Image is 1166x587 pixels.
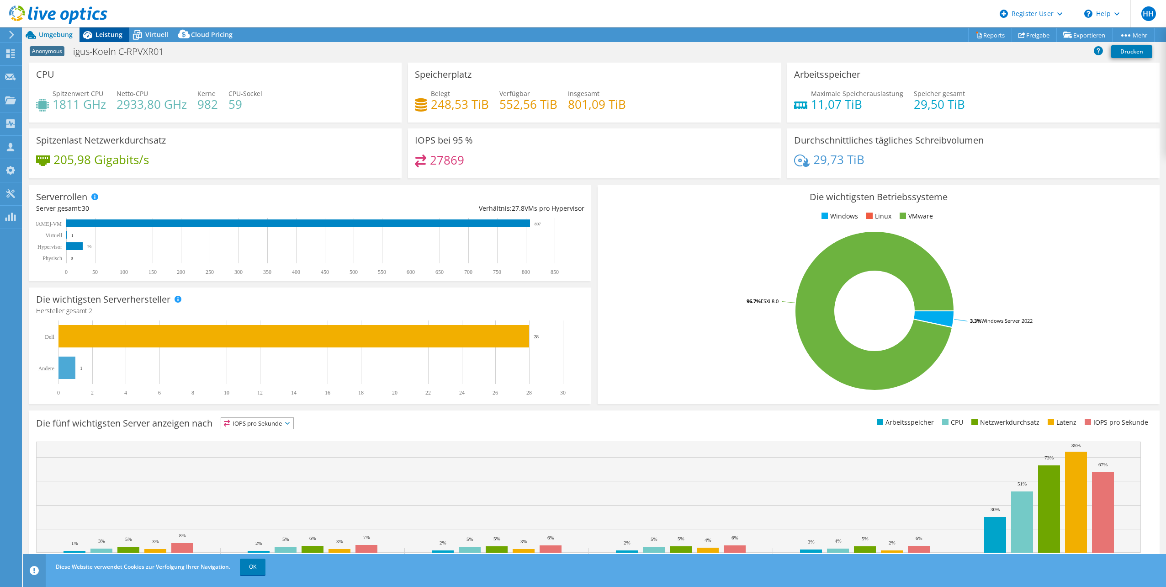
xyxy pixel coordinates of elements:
text: 0 [71,256,73,261]
text: 5% [493,536,500,541]
span: Cloud Pricing [191,30,233,39]
text: 24 [459,390,465,396]
div: Verhältnis: VMs pro Hypervisor [310,203,584,213]
h3: Die wichtigsten Serverhersteller [36,294,170,304]
a: OK [240,559,265,575]
span: 2 [89,306,92,315]
span: Leistung [95,30,122,39]
text: 30% [991,507,1000,512]
span: Belegt [431,89,450,98]
text: 85% [1071,443,1081,448]
text: 28 [534,334,539,339]
li: Arbeitsspeicher [874,417,934,427]
h4: 2933,80 GHz [117,99,187,109]
span: Spitzenwert CPU [53,89,103,98]
span: Virtuell [145,30,168,39]
h4: 11,07 TiB [811,99,903,109]
span: Anonymous [30,46,64,56]
text: 3% [808,539,815,544]
text: 6% [547,535,554,540]
text: Virtuell [45,232,62,239]
text: Dell [45,334,54,340]
text: 6% [916,535,922,541]
h4: 801,09 TiB [568,99,626,109]
text: 800 [522,269,530,275]
text: 5% [125,536,132,542]
a: Freigabe [1012,28,1057,42]
h4: 248,53 TiB [431,99,489,109]
text: 18 [358,390,364,396]
text: 0 [65,269,68,275]
h4: 29,73 TiB [813,155,864,165]
text: 4% [835,538,842,544]
text: 2% [440,540,446,545]
text: 5% [862,536,869,541]
text: 6 [158,390,161,396]
h3: Durchschnittliches tägliches Schreibvolumen [794,135,984,145]
h4: 27869 [430,155,464,165]
li: Linux [864,211,891,221]
text: 1 [71,233,74,238]
text: 20 [392,390,397,396]
text: 26 [493,390,498,396]
text: 7% [363,534,370,540]
span: Diese Website verwendet Cookies zur Verfolgung Ihrer Navigation. [56,563,230,571]
text: 6% [309,535,316,541]
tspan: 3.3% [970,317,981,324]
text: 750 [493,269,501,275]
h4: 552,56 TiB [499,99,557,109]
span: IOPS pro Sekunde [221,418,293,429]
text: 2% [255,540,262,546]
text: Physisch [42,255,62,261]
li: Netzwerkdurchsatz [969,417,1039,427]
text: 4 [124,390,127,396]
text: 600 [407,269,415,275]
text: 500 [350,269,358,275]
text: 73% [1044,455,1054,460]
text: 650 [435,269,444,275]
text: 51% [1018,481,1027,486]
text: 16 [325,390,330,396]
text: 3% [98,538,105,544]
li: CPU [940,417,963,427]
span: HH [1141,6,1156,21]
text: 3% [520,539,527,544]
span: Kerne [197,89,216,98]
text: 5% [651,536,657,542]
tspan: Windows Server 2022 [981,317,1033,324]
li: Windows [819,211,858,221]
text: 3% [152,539,159,544]
h3: Speicherplatz [415,69,472,80]
span: 27.8 [512,204,525,213]
h4: 205,98 Gigabits/s [53,155,149,165]
h4: Hersteller gesamt: [36,306,584,316]
text: 5% [678,536,684,541]
text: 5% [466,536,473,542]
h4: 59 [228,99,262,109]
text: 1% [71,540,78,546]
span: Maximale Speicherauslastung [811,89,903,98]
text: 850 [551,269,559,275]
text: 0 [57,390,60,396]
span: Speicher gesamt [914,89,965,98]
text: 250 [206,269,214,275]
h4: 982 [197,99,218,109]
text: 12 [257,390,263,396]
span: Verfügbar [499,89,530,98]
text: 2% [889,540,896,545]
span: Insgesamt [568,89,599,98]
text: Hypervisor [37,244,62,250]
li: VMware [897,211,933,221]
span: 30 [82,204,89,213]
h3: IOPS bei 95 % [415,135,473,145]
text: 50 [92,269,98,275]
text: 28 [526,390,532,396]
text: 4% [705,537,711,543]
text: 700 [464,269,472,275]
text: 6% [731,535,738,540]
text: 450 [321,269,329,275]
text: 2 [91,390,94,396]
text: 2% [624,540,631,545]
h3: CPU [36,69,54,80]
h4: 1811 GHz [53,99,106,109]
